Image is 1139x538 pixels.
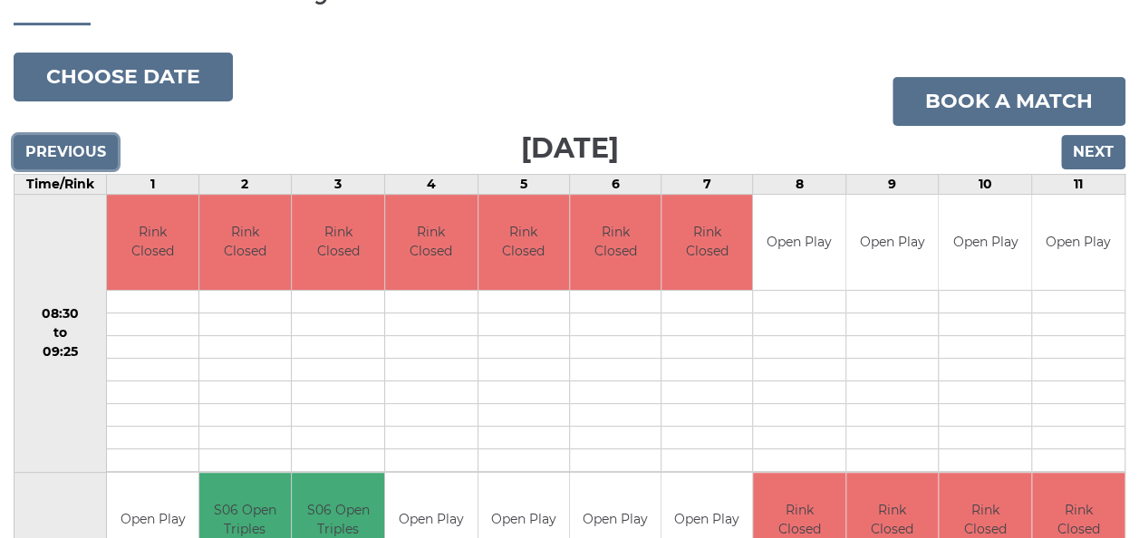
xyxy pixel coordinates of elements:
button: Choose date [14,53,233,101]
td: 9 [845,175,939,195]
input: Previous [14,135,118,169]
a: Book a match [893,77,1125,126]
td: Rink Closed [292,195,384,290]
td: Rink Closed [478,195,569,290]
td: 1 [107,175,198,195]
td: 10 [939,175,1032,195]
td: 2 [198,175,292,195]
td: 7 [661,175,752,195]
td: Open Play [1032,195,1125,290]
td: Open Play [753,195,845,290]
td: 3 [292,175,385,195]
td: 8 [753,175,846,195]
td: 6 [569,175,661,195]
td: Time/Rink [14,175,107,195]
td: Open Play [939,195,1031,290]
td: Open Play [846,195,939,290]
td: Rink Closed [661,195,752,290]
td: 11 [1032,175,1125,195]
td: Rink Closed [385,195,478,290]
td: 5 [478,175,569,195]
td: Rink Closed [570,195,661,290]
input: Next [1061,135,1125,169]
td: 08:30 to 09:25 [14,195,107,473]
td: Rink Closed [199,195,292,290]
td: Rink Closed [107,195,198,290]
td: 4 [385,175,478,195]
